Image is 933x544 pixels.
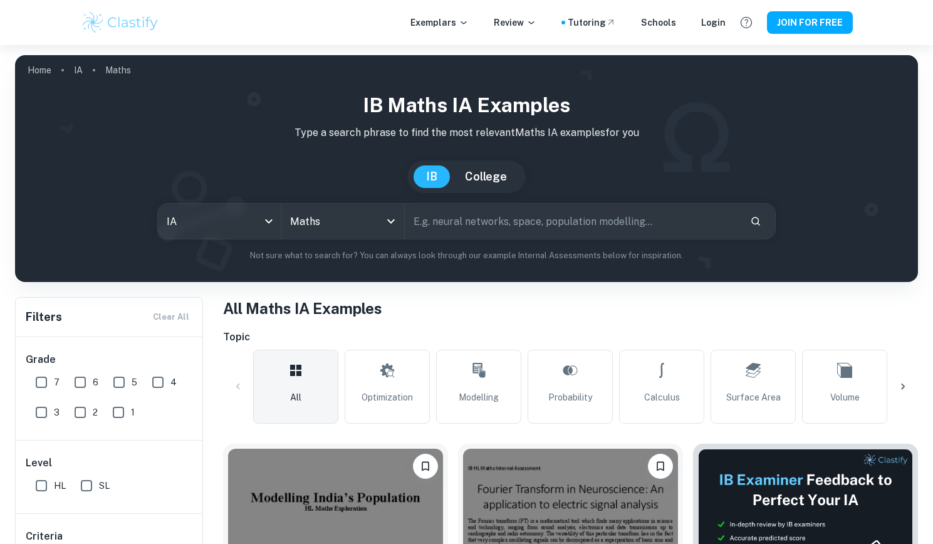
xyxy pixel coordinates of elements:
[26,456,194,471] h6: Level
[459,390,499,404] span: Modelling
[74,61,83,79] a: IA
[158,204,281,239] div: IA
[105,63,131,77] p: Maths
[131,405,135,419] span: 1
[410,16,469,29] p: Exemplars
[644,390,680,404] span: Calculus
[736,12,757,33] button: Help and Feedback
[830,390,860,404] span: Volume
[28,61,51,79] a: Home
[701,16,726,29] a: Login
[223,297,918,320] h1: All Maths IA Examples
[25,90,908,120] h1: IB Maths IA examples
[641,16,676,29] a: Schools
[382,212,400,230] button: Open
[414,165,450,188] button: IB
[290,390,301,404] span: All
[54,375,60,389] span: 7
[223,330,918,345] h6: Topic
[745,211,766,232] button: Search
[726,390,781,404] span: Surface Area
[25,125,908,140] p: Type a search phrase to find the most relevant Maths IA examples for you
[93,375,98,389] span: 6
[568,16,616,29] a: Tutoring
[99,479,110,493] span: SL
[405,204,740,239] input: E.g. neural networks, space, population modelling...
[452,165,519,188] button: College
[494,16,536,29] p: Review
[362,390,413,404] span: Optimization
[26,529,63,544] h6: Criteria
[648,454,673,479] button: Please log in to bookmark exemplars
[81,10,160,35] img: Clastify logo
[413,454,438,479] button: Please log in to bookmark exemplars
[26,352,194,367] h6: Grade
[15,55,918,282] img: profile cover
[767,11,853,34] button: JOIN FOR FREE
[26,308,62,326] h6: Filters
[25,249,908,262] p: Not sure what to search for? You can always look through our example Internal Assessments below f...
[93,405,98,419] span: 2
[54,479,66,493] span: HL
[54,405,60,419] span: 3
[548,390,592,404] span: Probability
[132,375,137,389] span: 5
[170,375,177,389] span: 4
